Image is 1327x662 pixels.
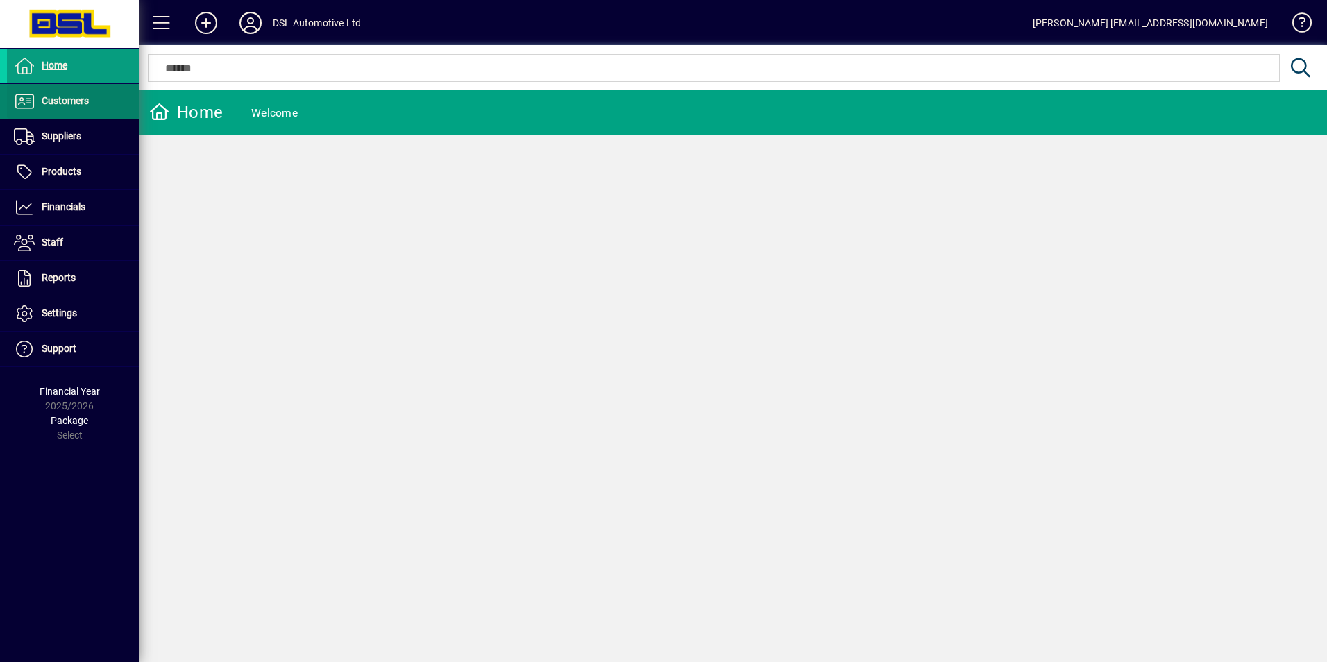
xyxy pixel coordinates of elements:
[42,307,77,319] span: Settings
[7,119,139,154] a: Suppliers
[251,102,298,124] div: Welcome
[42,272,76,283] span: Reports
[7,84,139,119] a: Customers
[7,155,139,189] a: Products
[7,261,139,296] a: Reports
[228,10,273,35] button: Profile
[42,343,76,354] span: Support
[40,386,100,397] span: Financial Year
[42,130,81,142] span: Suppliers
[42,166,81,177] span: Products
[7,332,139,366] a: Support
[273,12,361,34] div: DSL Automotive Ltd
[42,237,63,248] span: Staff
[7,190,139,225] a: Financials
[1282,3,1310,48] a: Knowledge Base
[7,296,139,331] a: Settings
[1033,12,1268,34] div: [PERSON_NAME] [EMAIL_ADDRESS][DOMAIN_NAME]
[7,226,139,260] a: Staff
[149,101,223,124] div: Home
[42,95,89,106] span: Customers
[42,201,85,212] span: Financials
[184,10,228,35] button: Add
[42,60,67,71] span: Home
[51,415,88,426] span: Package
